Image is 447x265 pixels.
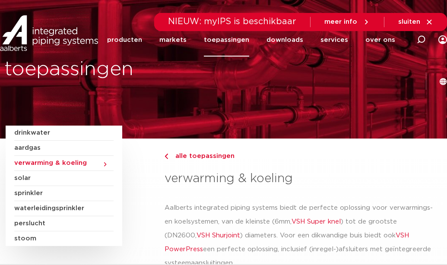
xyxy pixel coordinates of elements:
[266,23,303,57] a: downloads
[165,151,441,161] a: alle toepassingen
[14,171,114,186] a: solar
[197,232,240,239] a: VSH Shurjoint
[14,141,114,156] a: aardgas
[168,17,296,26] span: NIEUW: myIPS is beschikbaar
[14,126,114,141] a: drinkwater
[107,23,395,57] nav: Menu
[14,201,114,216] a: waterleidingsprinkler
[324,18,370,26] a: meer info
[4,56,219,83] h1: toepassingen
[170,153,235,159] span: alle toepassingen
[165,170,441,187] h3: verwarming & koeling
[165,154,168,159] img: chevron-right.svg
[165,232,409,252] a: VSH PowerPress
[14,156,114,171] a: verwarming & koeling
[365,23,395,57] a: over ons
[14,216,114,231] a: perslucht
[107,23,142,57] a: producten
[204,23,249,57] a: toepassingen
[438,30,447,49] div: my IPS
[398,18,433,26] a: sluiten
[14,231,114,246] a: stoom
[159,23,187,57] a: markets
[398,19,420,25] span: sluiten
[324,19,357,25] span: meer info
[14,186,114,201] a: sprinkler
[292,218,341,225] a: VSH Super knel
[320,23,348,57] a: services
